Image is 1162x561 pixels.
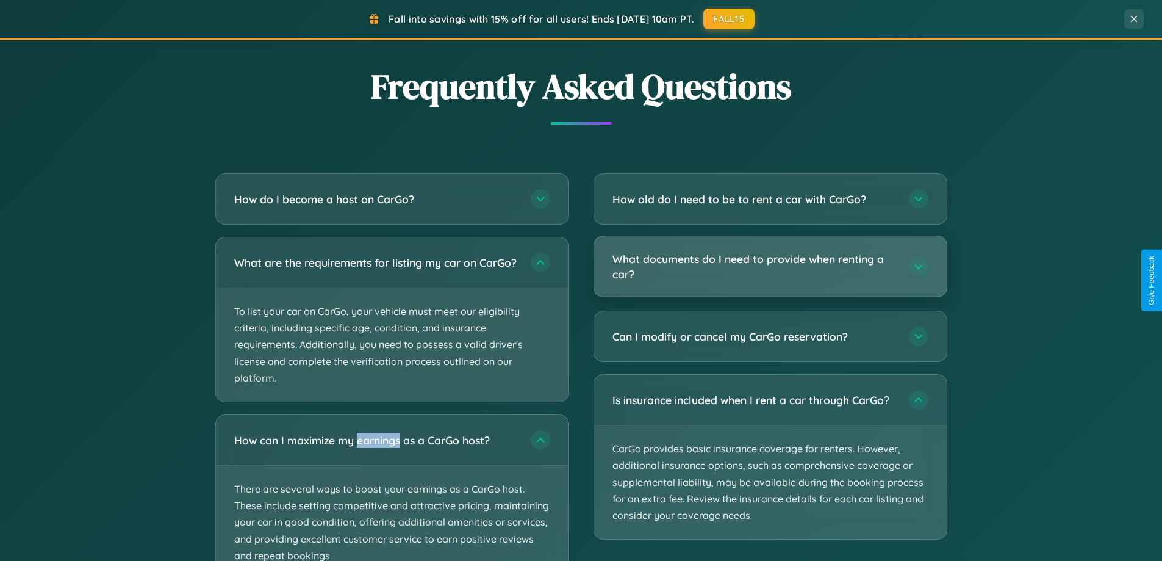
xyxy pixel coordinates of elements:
span: Fall into savings with 15% off for all users! Ends [DATE] 10am PT. [389,13,694,25]
button: FALL15 [703,9,755,29]
h3: Can I modify or cancel my CarGo reservation? [612,329,897,344]
h3: What are the requirements for listing my car on CarGo? [234,255,518,270]
h3: Is insurance included when I rent a car through CarGo? [612,393,897,408]
h3: How old do I need to be to rent a car with CarGo? [612,192,897,207]
h3: How do I become a host on CarGo? [234,192,518,207]
h3: What documents do I need to provide when renting a car? [612,252,897,281]
h3: How can I maximize my earnings as a CarGo host? [234,433,518,448]
h2: Frequently Asked Questions [215,63,947,110]
p: To list your car on CarGo, your vehicle must meet our eligibility criteria, including specific ag... [216,288,568,402]
div: Give Feedback [1147,256,1156,305]
p: CarGo provides basic insurance coverage for renters. However, additional insurance options, such ... [594,425,947,539]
